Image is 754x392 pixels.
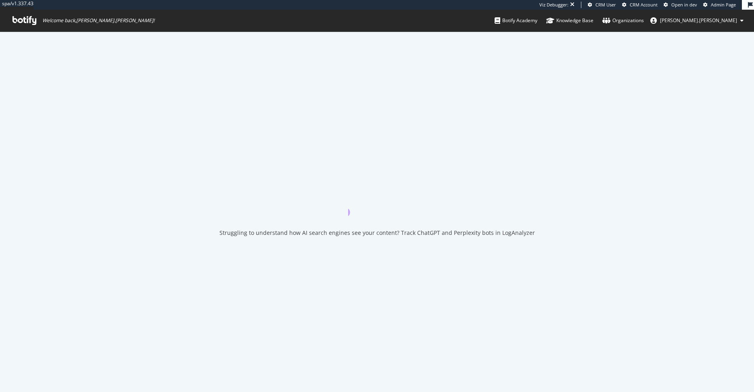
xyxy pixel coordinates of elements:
div: Organizations [602,17,644,25]
span: CRM Account [630,2,658,8]
a: Admin Page [703,2,736,8]
a: Knowledge Base [546,10,593,31]
button: [PERSON_NAME].[PERSON_NAME] [644,14,750,27]
a: CRM User [588,2,616,8]
span: CRM User [595,2,616,8]
a: CRM Account [622,2,658,8]
a: Organizations [602,10,644,31]
a: Open in dev [664,2,697,8]
span: Admin Page [711,2,736,8]
div: Viz Debugger: [539,2,568,8]
a: Botify Academy [495,10,537,31]
span: Open in dev [671,2,697,8]
span: ryan.flanagan [660,17,737,24]
div: Struggling to understand how AI search engines see your content? Track ChatGPT and Perplexity bot... [219,229,535,237]
div: Knowledge Base [546,17,593,25]
div: animation [348,187,406,216]
div: Botify Academy [495,17,537,25]
span: Welcome back, [PERSON_NAME].[PERSON_NAME] ! [42,17,155,24]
